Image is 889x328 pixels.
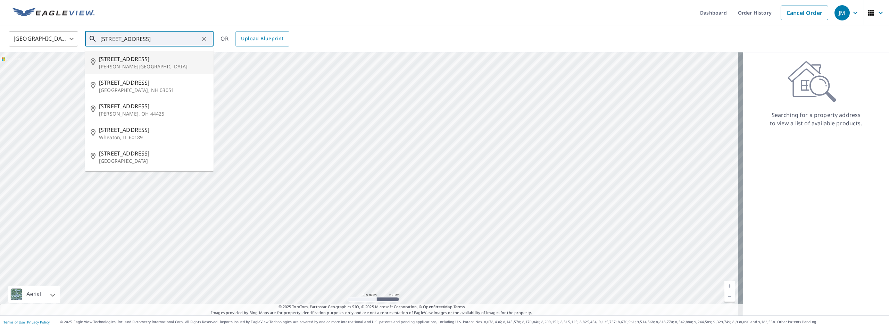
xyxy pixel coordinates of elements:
a: Current Level 5, Zoom Out [724,291,735,302]
span: [STREET_ADDRESS] [99,78,208,87]
a: Privacy Policy [27,320,50,325]
input: Search by address or latitude-longitude [100,29,199,49]
span: [STREET_ADDRESS] [99,149,208,158]
span: [STREET_ADDRESS] [99,55,208,63]
p: [PERSON_NAME], OH 44425 [99,110,208,117]
span: [STREET_ADDRESS] [99,126,208,134]
span: [STREET_ADDRESS] [99,102,208,110]
a: Current Level 5, Zoom In [724,281,735,291]
p: Wheaton, IL 60189 [99,134,208,141]
a: Cancel Order [781,6,828,20]
div: Aerial [8,286,60,303]
div: Aerial [24,286,43,303]
img: EV Logo [13,8,94,18]
span: © 2025 TomTom, Earthstar Geographics SIO, © 2025 Microsoft Corporation, © [279,304,465,310]
p: Searching for a property address to view a list of available products. [770,111,863,127]
p: [PERSON_NAME][GEOGRAPHIC_DATA] [99,63,208,70]
div: [GEOGRAPHIC_DATA] [9,29,78,49]
p: [GEOGRAPHIC_DATA] [99,158,208,165]
div: OR [221,31,289,47]
button: Clear [199,34,209,44]
a: OpenStreetMap [423,304,452,309]
a: Terms of Use [3,320,25,325]
a: Upload Blueprint [235,31,289,47]
span: Upload Blueprint [241,34,283,43]
p: © 2025 Eagle View Technologies, Inc. and Pictometry International Corp. All Rights Reserved. Repo... [60,319,886,325]
p: | [3,320,50,324]
a: Terms [454,304,465,309]
p: [GEOGRAPHIC_DATA], NH 03051 [99,87,208,94]
div: JM [834,5,850,20]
